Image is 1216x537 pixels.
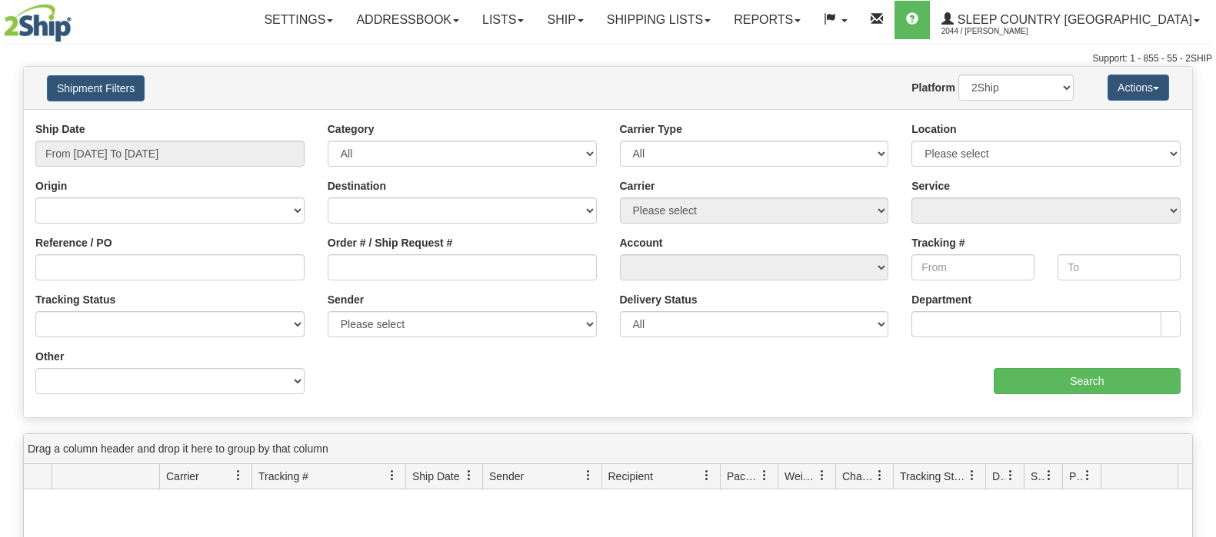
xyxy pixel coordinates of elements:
[328,121,375,137] label: Category
[328,178,386,194] label: Destination
[258,469,308,484] span: Tracking #
[911,80,955,95] label: Platform
[911,178,950,194] label: Service
[47,75,145,101] button: Shipment Filters
[992,469,1005,484] span: Delivery Status
[535,1,595,39] a: Ship
[1181,190,1214,346] iframe: chat widget
[900,469,967,484] span: Tracking Status
[328,292,364,307] label: Sender
[4,4,72,42] img: logo2044.jpg
[954,13,1192,26] span: Sleep Country [GEOGRAPHIC_DATA]
[328,235,453,250] label: Order # / Ship Request #
[727,469,759,484] span: Packages
[379,462,405,489] a: Tracking # filter column settings
[471,1,535,39] a: Lists
[35,178,67,194] label: Origin
[412,469,459,484] span: Ship Date
[620,292,698,307] label: Delivery Status
[809,462,835,489] a: Weight filter column settings
[998,462,1024,489] a: Delivery Status filter column settings
[575,462,601,489] a: Sender filter column settings
[751,462,778,489] a: Packages filter column settings
[994,368,1181,394] input: Search
[620,178,655,194] label: Carrier
[166,469,199,484] span: Carrier
[1036,462,1062,489] a: Shipment Issues filter column settings
[225,462,252,489] a: Carrier filter column settings
[694,462,720,489] a: Recipient filter column settings
[608,469,653,484] span: Recipient
[911,292,971,307] label: Department
[911,121,956,137] label: Location
[959,462,985,489] a: Tracking Status filter column settings
[35,235,112,250] label: Reference / PO
[722,1,812,39] a: Reports
[35,292,115,307] label: Tracking Status
[1074,462,1101,489] a: Pickup Status filter column settings
[620,235,663,250] label: Account
[911,254,1034,280] input: From
[911,235,964,250] label: Tracking #
[35,349,64,364] label: Other
[24,434,1192,464] div: grid grouping header
[456,462,482,489] a: Ship Date filter column settings
[345,1,471,39] a: Addressbook
[35,121,85,137] label: Ship Date
[489,469,524,484] span: Sender
[930,1,1211,39] a: Sleep Country [GEOGRAPHIC_DATA] 2044 / [PERSON_NAME]
[595,1,722,39] a: Shipping lists
[867,462,893,489] a: Charge filter column settings
[1031,469,1044,484] span: Shipment Issues
[842,469,875,484] span: Charge
[252,1,345,39] a: Settings
[1058,254,1181,280] input: To
[1069,469,1082,484] span: Pickup Status
[1108,75,1169,101] button: Actions
[620,121,682,137] label: Carrier Type
[4,52,1212,65] div: Support: 1 - 855 - 55 - 2SHIP
[941,24,1057,39] span: 2044 / [PERSON_NAME]
[785,469,817,484] span: Weight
